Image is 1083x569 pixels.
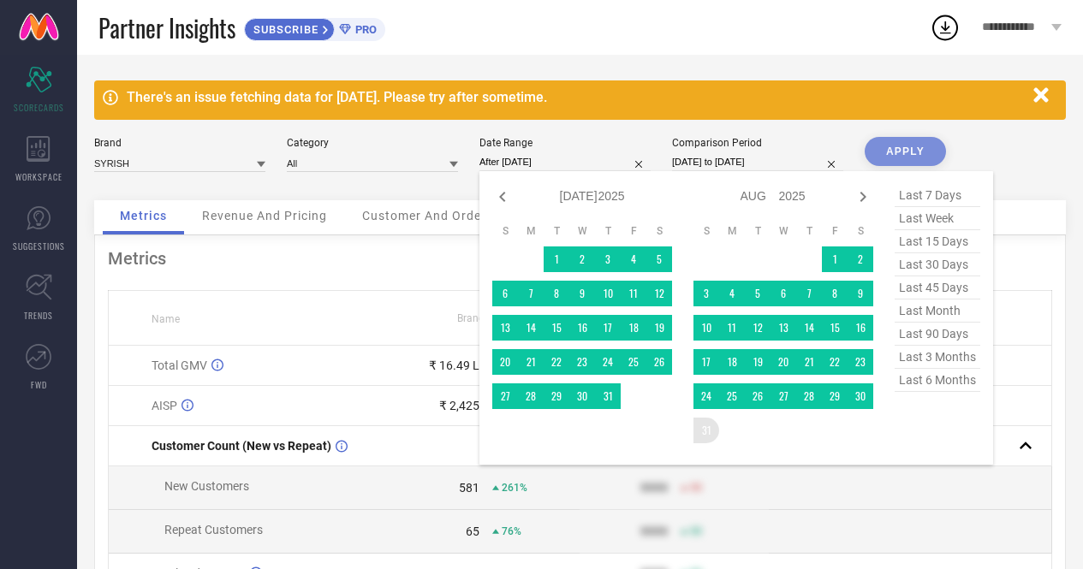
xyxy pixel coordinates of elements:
span: SUBSCRIBE [245,23,323,36]
td: Sun Aug 10 2025 [693,315,719,341]
th: Sunday [693,224,719,238]
td: Mon Jul 14 2025 [518,315,544,341]
span: 50 [690,525,702,537]
div: Next month [853,187,873,207]
span: TRENDS [24,309,53,322]
td: Tue Jul 01 2025 [544,246,569,272]
td: Wed Jul 30 2025 [569,383,595,409]
td: Tue Jul 22 2025 [544,349,569,375]
span: last 15 days [895,230,980,253]
td: Sun Jul 06 2025 [492,281,518,306]
span: PRO [351,23,377,36]
span: SUGGESTIONS [13,240,65,252]
th: Monday [518,224,544,238]
div: Brand [94,137,265,149]
div: ₹ 2,425 [439,399,479,412]
td: Wed Aug 27 2025 [771,383,796,409]
div: Category [287,137,458,149]
div: Metrics [108,248,1052,269]
td: Sun Aug 31 2025 [693,418,719,443]
span: last month [895,299,980,323]
th: Saturday [848,224,873,238]
td: Mon Jul 07 2025 [518,281,544,306]
div: Date Range [479,137,651,149]
td: Sun Jul 20 2025 [492,349,518,375]
td: Sun Aug 24 2025 [693,383,719,409]
span: Partner Insights [98,10,235,45]
td: Fri Aug 29 2025 [822,383,848,409]
div: Open download list [930,12,961,43]
td: Sat Jul 05 2025 [646,246,672,272]
span: WORKSPACE [15,170,62,183]
td: Mon Jul 28 2025 [518,383,544,409]
div: ₹ 16.49 L [429,359,479,372]
span: last 3 months [895,346,980,369]
div: Comparison Period [672,137,843,149]
td: Sat Aug 23 2025 [848,349,873,375]
th: Thursday [796,224,822,238]
td: Fri Jul 18 2025 [621,315,646,341]
td: Tue Aug 19 2025 [745,349,771,375]
span: Revenue And Pricing [202,209,327,222]
th: Sunday [492,224,518,238]
td: Mon Aug 04 2025 [719,281,745,306]
td: Tue Aug 26 2025 [745,383,771,409]
span: SCORECARDS [14,101,64,114]
th: Tuesday [745,224,771,238]
td: Sun Jul 27 2025 [492,383,518,409]
td: Wed Jul 23 2025 [569,349,595,375]
td: Sat Jul 12 2025 [646,281,672,306]
td: Thu Jul 31 2025 [595,383,621,409]
th: Thursday [595,224,621,238]
td: Thu Aug 28 2025 [796,383,822,409]
input: Select date range [479,153,651,171]
td: Fri Jul 04 2025 [621,246,646,272]
td: Thu Jul 10 2025 [595,281,621,306]
span: last 90 days [895,323,980,346]
div: There's an issue fetching data for [DATE]. Please try after sometime. [127,89,1025,105]
span: Customer Count (New vs Repeat) [152,439,331,453]
th: Saturday [646,224,672,238]
td: Sun Aug 03 2025 [693,281,719,306]
td: Mon Aug 18 2025 [719,349,745,375]
span: New Customers [164,479,249,493]
td: Wed Aug 13 2025 [771,315,796,341]
td: Tue Jul 15 2025 [544,315,569,341]
span: Metrics [120,209,167,222]
td: Sun Aug 17 2025 [693,349,719,375]
span: FWD [31,378,47,391]
span: last 45 days [895,276,980,299]
td: Sat Jul 26 2025 [646,349,672,375]
td: Wed Jul 16 2025 [569,315,595,341]
td: Thu Jul 17 2025 [595,315,621,341]
td: Fri Jul 11 2025 [621,281,646,306]
th: Friday [822,224,848,238]
div: 581 [459,481,479,495]
td: Wed Aug 20 2025 [771,349,796,375]
td: Thu Aug 07 2025 [796,281,822,306]
td: Mon Aug 25 2025 [719,383,745,409]
td: Mon Aug 11 2025 [719,315,745,341]
span: last 6 months [895,369,980,392]
span: Customer And Orders [362,209,493,222]
td: Sat Aug 09 2025 [848,281,873,306]
td: Thu Aug 21 2025 [796,349,822,375]
td: Tue Jul 29 2025 [544,383,569,409]
div: 9999 [640,525,668,538]
td: Mon Jul 21 2025 [518,349,544,375]
td: Wed Aug 06 2025 [771,281,796,306]
td: Fri Aug 08 2025 [822,281,848,306]
td: Tue Jul 08 2025 [544,281,569,306]
td: Fri Aug 22 2025 [822,349,848,375]
th: Wednesday [569,224,595,238]
td: Fri Aug 01 2025 [822,246,848,272]
td: Sun Jul 13 2025 [492,315,518,341]
th: Monday [719,224,745,238]
span: Name [152,313,180,325]
th: Tuesday [544,224,569,238]
span: last week [895,207,980,230]
td: Tue Aug 05 2025 [745,281,771,306]
td: Thu Aug 14 2025 [796,315,822,341]
span: Repeat Customers [164,523,263,536]
td: Fri Jul 25 2025 [621,349,646,375]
